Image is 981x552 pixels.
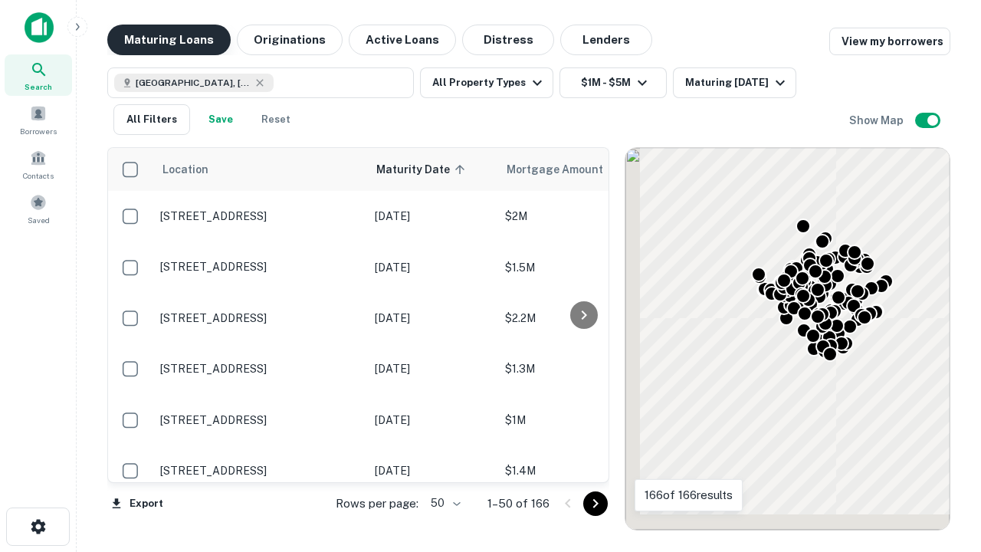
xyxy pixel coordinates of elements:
div: Maturing [DATE] [685,74,789,92]
span: Mortgage Amount [507,160,623,179]
span: [GEOGRAPHIC_DATA], [GEOGRAPHIC_DATA], [GEOGRAPHIC_DATA] [136,76,251,90]
button: Maturing Loans [107,25,231,55]
p: [DATE] [375,259,490,276]
p: [STREET_ADDRESS] [160,260,359,274]
button: Originations [237,25,343,55]
p: [DATE] [375,412,490,429]
th: Location [153,148,367,191]
iframe: Chat Widget [904,429,981,503]
a: Borrowers [5,99,72,140]
span: Saved [28,214,50,226]
a: Contacts [5,143,72,185]
p: $1.3M [505,360,658,377]
p: $1M [505,412,658,429]
button: Maturing [DATE] [673,67,796,98]
a: Saved [5,188,72,229]
a: Search [5,54,72,96]
div: 50 [425,492,463,514]
span: Borrowers [20,125,57,137]
p: $2.2M [505,310,658,327]
h6: Show Map [849,112,906,129]
th: Mortgage Amount [497,148,666,191]
p: 1–50 of 166 [487,495,550,513]
p: 166 of 166 results [645,486,733,504]
button: All Property Types [420,67,553,98]
button: $1M - $5M [559,67,667,98]
p: [DATE] [375,310,490,327]
span: Maturity Date [376,160,470,179]
p: [STREET_ADDRESS] [160,311,359,325]
p: [DATE] [375,462,490,479]
p: [DATE] [375,208,490,225]
p: [STREET_ADDRESS] [160,209,359,223]
a: View my borrowers [829,28,950,55]
p: Rows per page: [336,495,418,513]
button: Lenders [560,25,652,55]
button: All Filters [113,104,190,135]
p: [STREET_ADDRESS] [160,464,359,478]
p: [STREET_ADDRESS] [160,413,359,427]
span: Search [25,80,52,93]
p: [STREET_ADDRESS] [160,362,359,376]
button: Go to next page [583,491,608,516]
th: Maturity Date [367,148,497,191]
button: Export [107,492,167,515]
span: Location [162,160,208,179]
button: Active Loans [349,25,456,55]
button: [GEOGRAPHIC_DATA], [GEOGRAPHIC_DATA], [GEOGRAPHIC_DATA] [107,67,414,98]
img: capitalize-icon.png [25,12,54,43]
p: $1.5M [505,259,658,276]
div: 0 0 [625,148,950,530]
button: Save your search to get updates of matches that match your search criteria. [196,104,245,135]
p: $1.4M [505,462,658,479]
p: $2M [505,208,658,225]
span: Contacts [23,169,54,182]
button: Distress [462,25,554,55]
button: Reset [251,104,300,135]
p: [DATE] [375,360,490,377]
